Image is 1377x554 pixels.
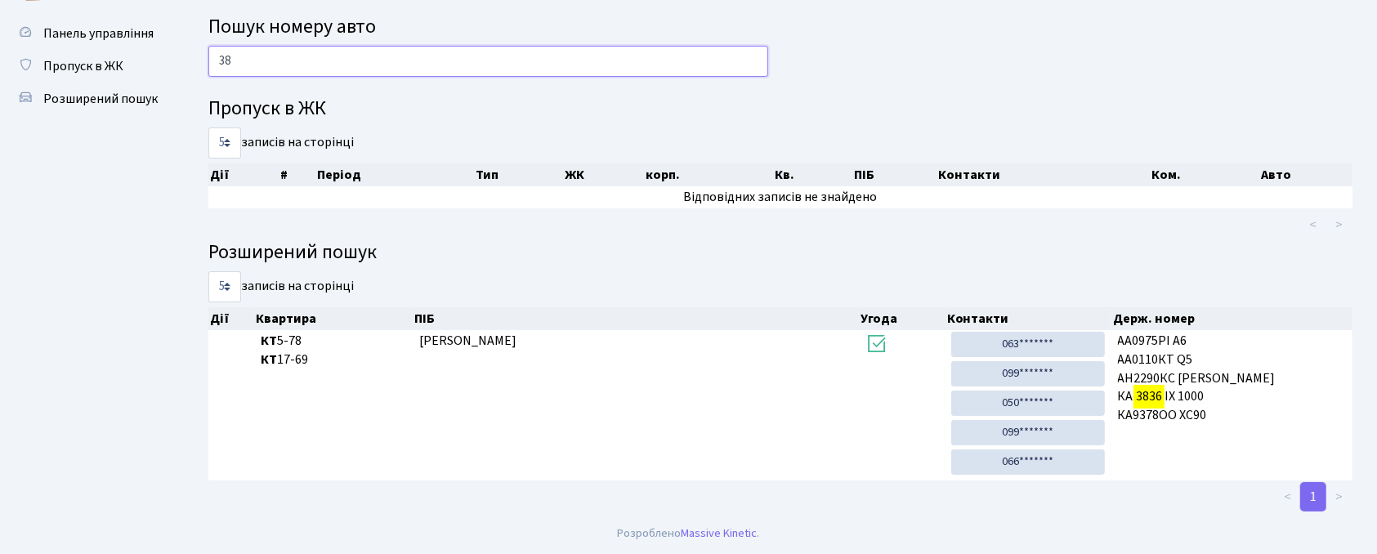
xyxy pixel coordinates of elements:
div: Розроблено . [618,525,760,543]
th: ПІБ [852,163,937,186]
span: Пошук номеру авто [208,12,376,41]
th: # [279,163,315,186]
a: 1 [1300,482,1326,512]
a: Пропуск в ЖК [8,50,172,83]
mark: 3836 [1133,385,1165,408]
th: ЖК [563,163,644,186]
b: КТ [261,351,277,369]
th: Дії [208,163,279,186]
th: Держ. номер [1111,307,1352,330]
a: Панель управління [8,17,172,50]
th: Тип [474,163,563,186]
th: ПІБ [413,307,859,330]
th: Угода [859,307,945,330]
th: Контакти [937,163,1150,186]
th: Квартира [254,307,413,330]
th: Дії [208,307,254,330]
input: Пошук [208,46,768,77]
span: Пропуск в ЖК [43,57,123,75]
td: Відповідних записів не знайдено [208,186,1352,208]
span: Панель управління [43,25,154,42]
h4: Розширений пошук [208,241,1352,265]
b: КТ [261,332,277,350]
th: корп. [644,163,773,186]
th: Ком. [1150,163,1260,186]
label: записів на сторінці [208,127,354,159]
select: записів на сторінці [208,127,241,159]
span: АА0975РІ А6 АА0110КТ Q5 АН2290КС [PERSON_NAME] КА ІХ 1000 КА9378ОО XC90 [1118,332,1346,425]
th: Період [315,163,475,186]
th: Кв. [773,163,852,186]
a: Розширений пошук [8,83,172,115]
a: Massive Kinetic [682,525,758,542]
label: записів на сторінці [208,271,354,302]
th: Авто [1259,163,1369,186]
select: записів на сторінці [208,271,241,302]
span: [PERSON_NAME] [419,332,516,350]
span: Розширений пошук [43,90,158,108]
th: Контакти [946,307,1111,330]
h4: Пропуск в ЖК [208,97,1352,121]
span: 5-78 17-69 [261,332,406,369]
